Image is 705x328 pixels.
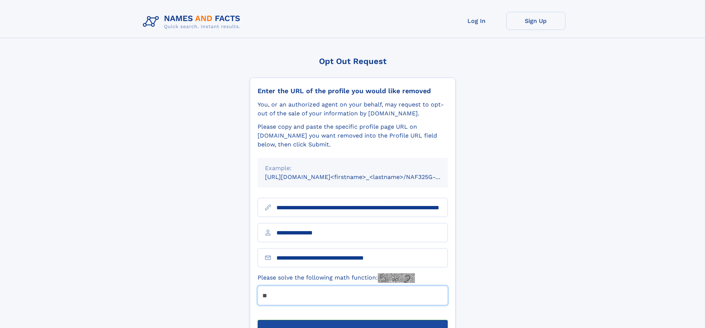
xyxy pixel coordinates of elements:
[140,12,246,32] img: Logo Names and Facts
[250,57,456,66] div: Opt Out Request
[258,100,448,118] div: You, or an authorized agent on your behalf, may request to opt-out of the sale of your informatio...
[506,12,565,30] a: Sign Up
[258,87,448,95] div: Enter the URL of the profile you would like removed
[265,173,462,180] small: [URL][DOMAIN_NAME]<firstname>_<lastname>/NAF325G-xxxxxxxx
[447,12,506,30] a: Log In
[258,122,448,149] div: Please copy and paste the specific profile page URL on [DOMAIN_NAME] you want removed into the Pr...
[258,273,415,283] label: Please solve the following math function:
[265,164,440,173] div: Example:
